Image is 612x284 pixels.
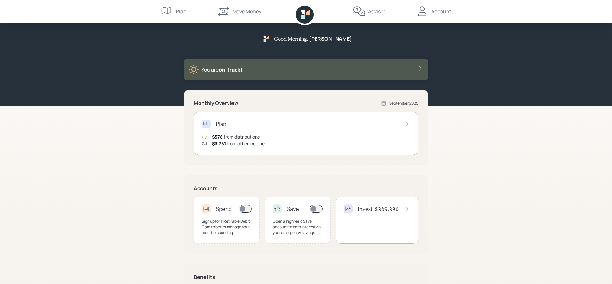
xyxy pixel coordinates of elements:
[287,205,299,212] h4: Save
[176,8,186,15] div: Plan
[189,65,199,75] img: sunny-XHVQM73Q.digested.png
[201,66,242,73] div: You are
[368,8,385,15] div: Advisor
[375,205,399,212] h4: $369,330
[194,274,418,280] h5: Benefits
[309,36,352,42] h5: [PERSON_NAME]
[232,8,261,15] div: Move Money
[212,134,223,140] span: $578
[431,8,451,15] div: Account
[219,66,242,73] span: on‑track!
[212,141,226,147] span: $3,761
[216,205,232,212] h4: Spend
[273,218,323,236] div: Open a high yield Save account to earn interest on your emergency savings.
[358,205,372,212] h4: Invest
[194,100,238,106] h5: Monthly Overview
[274,36,308,42] h5: Good Morning ,
[216,121,226,128] h4: Plan
[212,140,265,147] div: from other income
[212,134,260,140] div: from distributions
[202,218,252,236] div: Sign up for a Retirable Debit Card to better manage your monthly spending.
[389,100,418,106] div: September 2025
[194,185,418,191] h5: Accounts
